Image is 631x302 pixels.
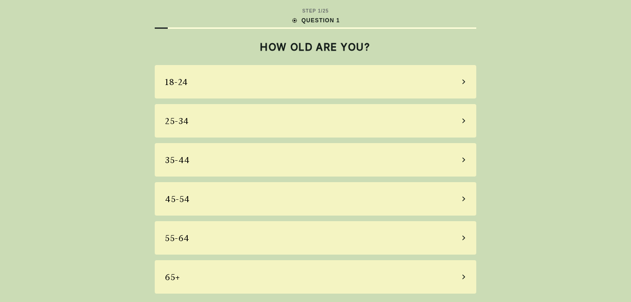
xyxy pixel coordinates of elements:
[291,16,340,25] div: QUESTION 1
[165,271,180,283] div: 65+
[165,115,189,127] div: 25-34
[165,193,190,205] div: 45-54
[165,76,188,88] div: 18-24
[165,154,190,166] div: 35-44
[155,41,476,53] h2: HOW OLD ARE YOU?
[165,232,190,244] div: 55-64
[302,7,329,14] div: STEP 1 / 25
